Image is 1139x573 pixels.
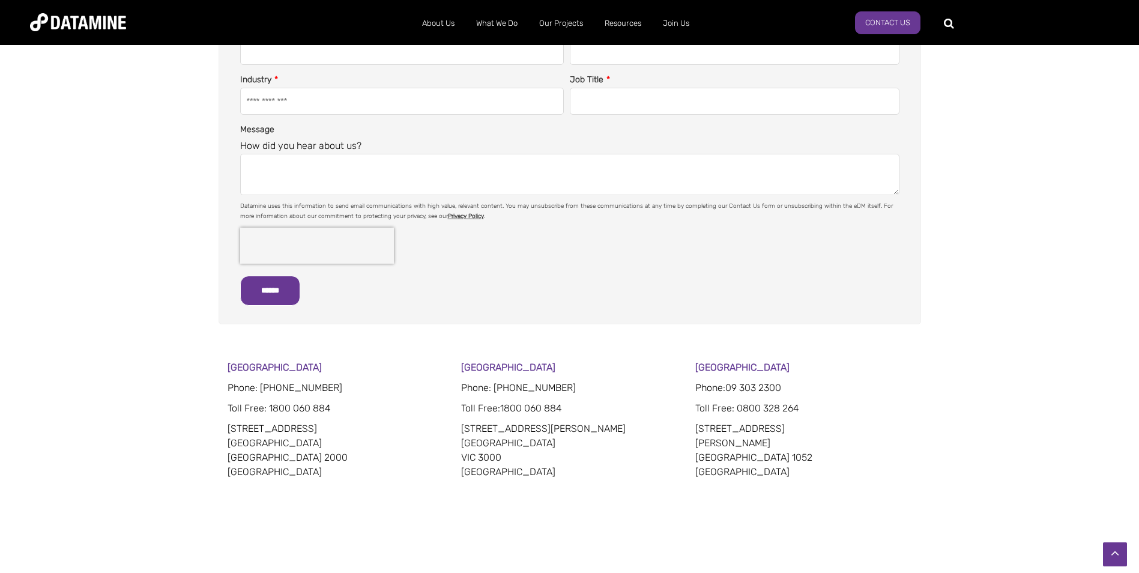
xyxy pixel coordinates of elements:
[461,402,500,414] span: Toll Free:
[461,401,678,416] p: 1800 060 884
[240,74,271,85] span: Industry
[695,422,912,479] p: [STREET_ADDRESS] [PERSON_NAME] [GEOGRAPHIC_DATA] 1052 [GEOGRAPHIC_DATA]
[461,362,555,373] strong: [GEOGRAPHIC_DATA]
[228,401,444,416] p: : 1800 060 884
[652,8,700,39] a: Join Us
[240,138,899,154] legend: How did you hear about us?
[228,402,264,414] span: Toll Free
[461,422,678,479] p: [STREET_ADDRESS][PERSON_NAME] [GEOGRAPHIC_DATA] VIC 3000 [GEOGRAPHIC_DATA]
[240,228,394,264] iframe: reCAPTCHA
[695,381,912,395] p: Phone:
[461,382,576,393] span: Phone: [PHONE_NUMBER]
[448,213,484,220] a: Privacy Policy
[528,8,594,39] a: Our Projects
[855,11,920,34] a: Contact Us
[411,8,465,39] a: About Us
[594,8,652,39] a: Resources
[695,402,799,414] span: Toll Free: 0800 328 264
[30,13,126,31] img: Datamine
[465,8,528,39] a: What We Do
[570,74,603,85] span: Job Title
[228,362,322,373] strong: [GEOGRAPHIC_DATA]
[228,382,342,393] span: Phone: [PHONE_NUMBER]
[228,422,444,479] p: [STREET_ADDRESS] [GEOGRAPHIC_DATA] [GEOGRAPHIC_DATA] 2000 [GEOGRAPHIC_DATA]
[240,124,274,135] span: Message
[725,382,781,393] span: 09 303 2300
[240,201,899,222] p: Datamine uses this information to send email communications with high value, relevant content. Yo...
[695,362,790,373] strong: [GEOGRAPHIC_DATA]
